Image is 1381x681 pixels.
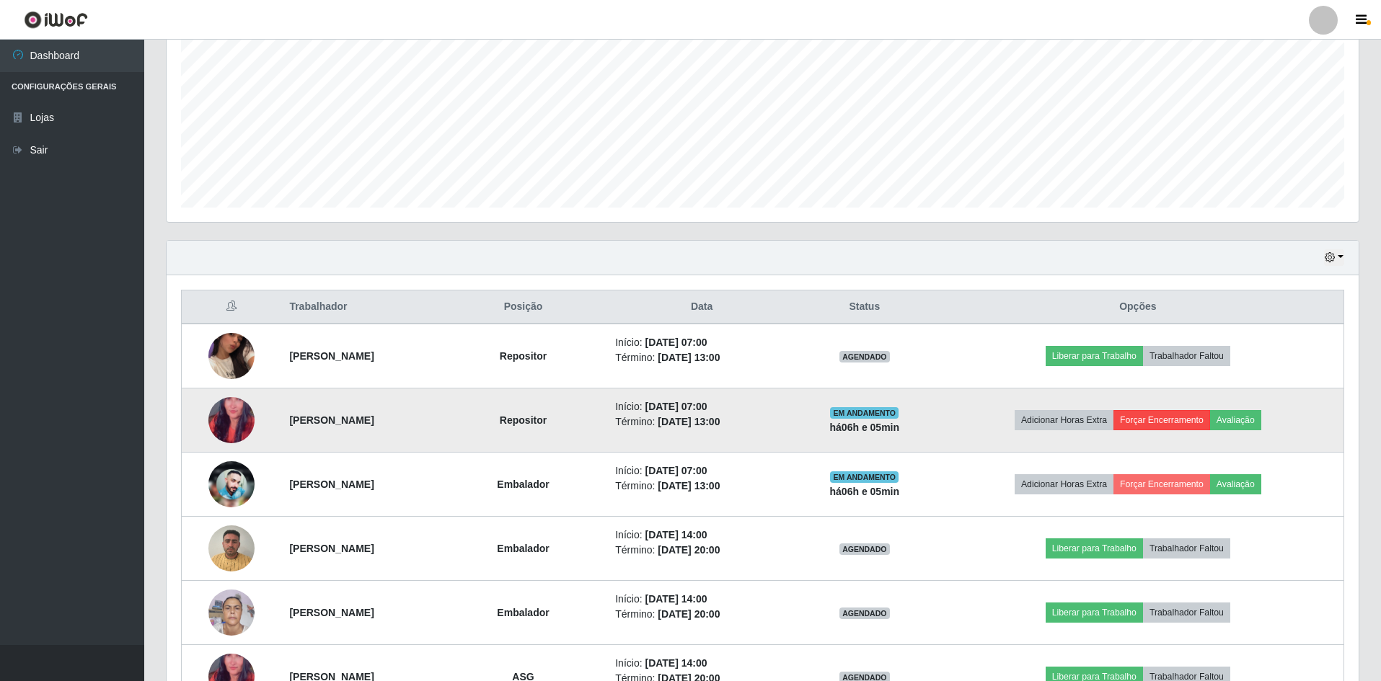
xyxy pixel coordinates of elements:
[645,529,707,540] time: [DATE] 14:00
[645,401,707,412] time: [DATE] 07:00
[645,593,707,605] time: [DATE] 14:00
[497,479,549,490] strong: Embalador
[1015,410,1113,430] button: Adicionar Horas Extra
[658,480,720,491] time: [DATE] 13:00
[839,351,890,362] span: AGENDADO
[208,379,255,461] img: 1758670509190.jpeg
[839,543,890,555] span: AGENDADO
[1113,474,1210,494] button: Forçar Encerramento
[839,607,890,619] span: AGENDADO
[615,479,788,494] li: Término:
[289,414,374,426] strong: [PERSON_NAME]
[645,465,707,476] time: [DATE] 07:00
[1143,602,1230,623] button: Trabalhador Faltou
[1143,538,1230,558] button: Trabalhador Faltou
[645,657,707,669] time: [DATE] 14:00
[289,479,374,490] strong: [PERSON_NAME]
[1113,410,1210,430] button: Forçar Encerramento
[497,543,549,554] strong: Embalador
[1046,602,1143,623] button: Liberar para Trabalho
[658,608,720,620] time: [DATE] 20:00
[1046,538,1143,558] button: Liberar para Trabalho
[1143,346,1230,366] button: Trabalhador Faltou
[615,543,788,558] li: Término:
[500,350,547,362] strong: Repositor
[208,435,255,535] img: 1757855022958.jpeg
[615,350,788,365] li: Término:
[281,290,439,324] th: Trabalhador
[830,422,900,433] strong: há 06 h e 05 min
[615,656,788,671] li: Início:
[615,335,788,350] li: Início:
[615,607,788,622] li: Término:
[1015,474,1113,494] button: Adicionar Horas Extra
[606,290,797,324] th: Data
[500,414,547,426] strong: Repositor
[1210,410,1261,430] button: Avaliação
[615,414,788,429] li: Término:
[830,471,899,483] span: EM ANDAMENTO
[289,543,374,554] strong: [PERSON_NAME]
[658,352,720,363] time: [DATE] 13:00
[830,407,899,419] span: EM ANDAMENTO
[615,399,788,414] li: Início:
[932,290,1344,324] th: Opções
[615,463,788,479] li: Início:
[208,315,255,397] img: 1757709114638.jpeg
[208,517,255,579] img: 1757182475196.jpeg
[440,290,606,324] th: Posição
[497,607,549,618] strong: Embalador
[1210,474,1261,494] button: Avaliação
[289,350,374,362] strong: [PERSON_NAME]
[645,337,707,348] time: [DATE] 07:00
[24,11,88,29] img: CoreUI Logo
[289,607,374,618] strong: [PERSON_NAME]
[658,416,720,427] time: [DATE] 13:00
[797,290,932,324] th: Status
[615,592,788,607] li: Início:
[1046,346,1143,366] button: Liberar para Trabalho
[615,528,788,543] li: Início:
[830,486,900,497] strong: há 06 h e 05 min
[208,582,255,644] img: 1757470836352.jpeg
[658,544,720,556] time: [DATE] 20:00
